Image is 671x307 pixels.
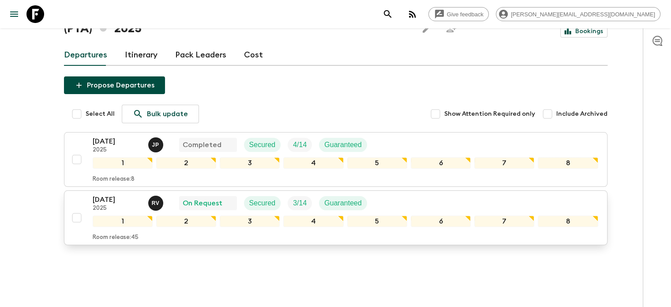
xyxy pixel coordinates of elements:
[474,157,534,169] div: 7
[148,196,165,211] button: RV
[64,76,165,94] button: Propose Departures
[538,216,598,227] div: 8
[93,147,141,154] p: 2025
[442,11,488,18] span: Give feedback
[93,234,139,241] p: Room release: 45
[418,20,435,38] button: Edit this itinerary
[183,140,221,150] p: Completed
[442,20,460,38] span: Share this itinerary
[148,198,165,205] span: Rita Vogel
[411,216,471,227] div: 6
[283,216,343,227] div: 4
[347,157,407,169] div: 5
[324,140,362,150] p: Guaranteed
[93,216,153,227] div: 1
[444,110,535,118] span: Show Attention Required only
[249,140,276,150] p: Secured
[175,45,226,66] a: Pack Leaders
[156,157,216,169] div: 2
[283,157,343,169] div: 4
[93,205,141,212] p: 2025
[293,140,307,150] p: 4 / 14
[556,110,607,118] span: Include Archived
[122,105,199,123] a: Bulk update
[125,45,157,66] a: Itinerary
[220,157,280,169] div: 3
[183,198,222,208] p: On Request
[244,196,281,210] div: Secured
[538,157,598,169] div: 8
[93,176,135,183] p: Room release: 8
[288,196,312,210] div: Trip Fill
[244,138,281,152] div: Secured
[93,157,153,169] div: 1
[347,216,407,227] div: 5
[288,138,312,152] div: Trip Fill
[428,7,489,21] a: Give feedback
[496,7,660,21] div: [PERSON_NAME][EMAIL_ADDRESS][DOMAIN_NAME]
[220,216,280,227] div: 3
[560,25,607,38] a: Bookings
[152,200,160,207] p: R V
[148,140,165,147] span: Josefina Paez
[147,109,188,119] p: Bulk update
[411,157,471,169] div: 6
[86,110,115,118] span: Select All
[156,216,216,227] div: 2
[93,136,141,147] p: [DATE]
[93,194,141,205] p: [DATE]
[5,5,23,23] button: menu
[64,190,607,245] button: [DATE]2025Rita VogelOn RequestSecuredTrip FillGuaranteed12345678Room release:45
[64,45,107,66] a: Departures
[249,198,276,208] p: Secured
[379,5,397,23] button: search adventures
[64,132,607,187] button: [DATE]2025Josefina PaezCompletedSecuredTrip FillGuaranteed12345678Room release:8
[324,198,362,208] p: Guaranteed
[293,198,307,208] p: 3 / 14
[244,45,263,66] a: Cost
[506,11,660,18] span: [PERSON_NAME][EMAIL_ADDRESS][DOMAIN_NAME]
[474,216,534,227] div: 7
